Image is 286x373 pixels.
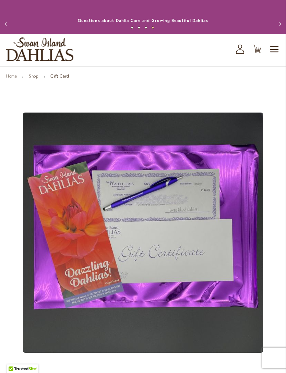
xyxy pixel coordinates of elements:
[50,73,69,79] strong: Gift Card
[272,17,286,31] button: Next
[29,73,38,79] a: Shop
[6,37,73,61] a: store logo
[6,73,17,79] a: Home
[78,18,208,23] a: Questions about Dahlia Care and Growing Beautiful Dahlias
[152,26,154,29] button: 4 of 4
[138,26,140,29] button: 2 of 4
[131,26,133,29] button: 1 of 4
[23,113,263,353] img: Gift Certificate
[145,26,147,29] button: 3 of 4
[5,349,24,368] iframe: Launch Accessibility Center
